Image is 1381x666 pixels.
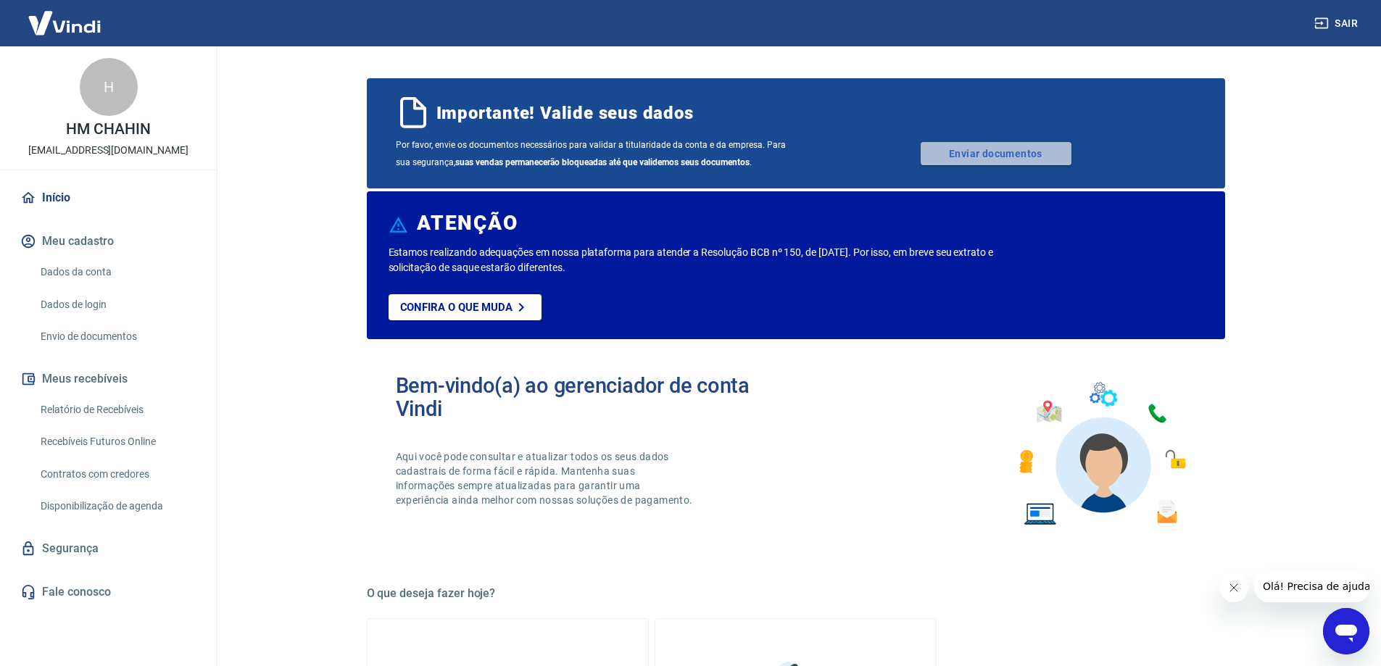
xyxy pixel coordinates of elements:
[396,374,796,420] h2: Bem-vindo(a) ao gerenciador de conta Vindi
[80,58,138,116] div: H
[455,157,750,167] b: suas vendas permanecerão bloqueadas até que validemos seus documentos
[1311,10,1364,37] button: Sair
[436,101,694,125] span: Importante! Valide seus dados
[9,10,122,22] span: Olá! Precisa de ajuda?
[35,290,199,320] a: Dados de login
[389,245,1040,275] p: Estamos realizando adequações em nossa plataforma para atender a Resolução BCB nº 150, de [DATE]....
[396,449,696,507] p: Aqui você pode consultar e atualizar todos os seus dados cadastrais de forma fácil e rápida. Mant...
[17,1,112,45] img: Vindi
[921,142,1071,165] a: Enviar documentos
[35,257,199,287] a: Dados da conta
[28,143,188,158] p: [EMAIL_ADDRESS][DOMAIN_NAME]
[367,586,1225,601] h5: O que deseja fazer hoje?
[389,294,542,320] a: Confira o que muda
[17,363,199,395] button: Meus recebíveis
[66,122,151,137] p: HM CHAHIN
[17,225,199,257] button: Meu cadastro
[1219,573,1248,602] iframe: Fechar mensagem
[17,576,199,608] a: Fale conosco
[17,533,199,565] a: Segurança
[35,427,199,457] a: Recebíveis Futuros Online
[400,301,513,314] p: Confira o que muda
[35,322,199,351] a: Envio de documentos
[1006,374,1196,534] img: Imagem de um avatar masculino com diversos icones exemplificando as funcionalidades do gerenciado...
[1254,570,1369,602] iframe: Mensagem da empresa
[35,459,199,489] a: Contratos com credores
[17,182,199,214] a: Início
[1323,608,1369,654] iframe: Botão para abrir a janela de mensagens
[35,491,199,521] a: Disponibilização de agenda
[417,216,518,230] h6: ATENÇÃO
[35,395,199,425] a: Relatório de Recebíveis
[396,136,796,171] span: Por favor, envie os documentos necessários para validar a titularidade da conta e da empresa. Par...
